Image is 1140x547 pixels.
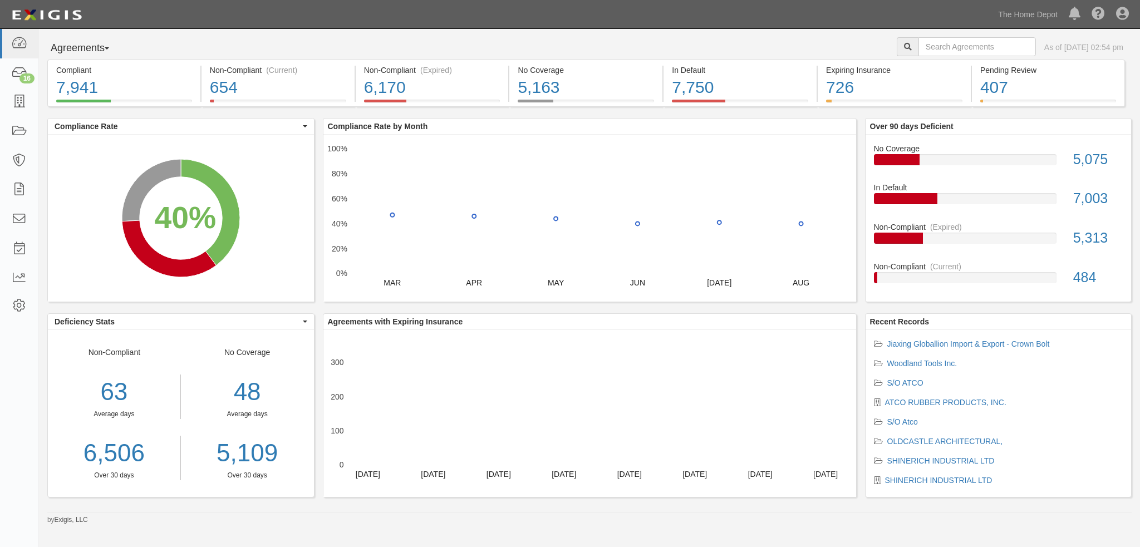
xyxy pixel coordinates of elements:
[48,374,180,410] div: 63
[870,122,954,131] b: Over 90 days Deficient
[826,76,962,100] div: 726
[874,143,1123,183] a: No Coverage5,075
[323,330,856,497] svg: A chart.
[48,347,181,480] div: Non-Compliant
[887,378,923,387] a: S/O ATCO
[818,100,971,109] a: Expiring Insurance726
[56,65,192,76] div: Compliant
[1065,189,1131,209] div: 7,003
[866,182,1132,193] div: In Default
[266,65,297,76] div: (Current)
[364,65,500,76] div: Non-Compliant (Expired)
[48,314,314,329] button: Deficiency Stats
[1065,228,1131,248] div: 5,313
[327,144,347,153] text: 100%
[664,100,817,109] a: In Default7,750
[355,470,380,479] text: [DATE]
[210,65,346,76] div: Non-Compliant (Current)
[47,37,131,60] button: Agreements
[518,76,654,100] div: 5,163
[1092,8,1105,21] i: Help Center - Complianz
[189,410,306,419] div: Average days
[887,359,957,368] a: Woodland Tools Inc.
[792,278,809,287] text: AUG
[323,135,856,302] svg: A chart.
[189,374,306,410] div: 48
[972,100,1125,109] a: Pending Review407
[866,261,1132,272] div: Non-Compliant
[331,426,344,435] text: 100
[887,456,995,465] a: SHINERICH INDUSTRIAL LTD
[1065,150,1131,170] div: 5,075
[1044,42,1123,53] div: As of [DATE] 02:54 pm
[47,100,200,109] a: Compliant7,941
[48,135,314,302] svg: A chart.
[874,221,1123,261] a: Non-Compliant(Expired)5,313
[19,73,35,83] div: 16
[887,417,918,426] a: S/O Atco
[331,194,347,203] text: 60%
[826,65,962,76] div: Expiring Insurance
[874,182,1123,221] a: In Default7,003
[189,471,306,480] div: Over 30 days
[328,122,428,131] b: Compliance Rate by Month
[8,5,85,25] img: logo-5460c22ac91f19d4615b14bd174203de0afe785f0fc80cf4dbbc73dc1793850b.png
[331,219,347,228] text: 40%
[672,65,808,76] div: In Default
[55,316,300,327] span: Deficiency Stats
[331,392,344,401] text: 200
[918,37,1036,56] input: Search Agreements
[672,76,808,100] div: 7,750
[617,470,641,479] text: [DATE]
[930,261,961,272] div: (Current)
[552,470,576,479] text: [DATE]
[682,470,707,479] text: [DATE]
[707,278,731,287] text: [DATE]
[421,470,445,479] text: [DATE]
[980,65,1116,76] div: Pending Review
[48,119,314,134] button: Compliance Rate
[518,65,654,76] div: No Coverage
[887,339,1050,348] a: Jiaxing Globallion Import & Export - Crown Bolt
[210,76,346,100] div: 654
[630,278,645,287] text: JUN
[466,278,482,287] text: APR
[874,261,1123,292] a: Non-Compliant(Current)484
[384,278,401,287] text: MAR
[331,358,344,367] text: 300
[48,436,180,471] a: 6,506
[181,347,314,480] div: No Coverage
[1065,268,1131,288] div: 484
[887,437,1003,446] a: OLDCASTLE ARCHITECTURAL,
[331,244,347,253] text: 20%
[992,3,1063,26] a: The Home Depot
[930,221,962,233] div: (Expired)
[486,470,510,479] text: [DATE]
[336,269,347,278] text: 0%
[547,278,564,287] text: MAY
[55,121,300,132] span: Compliance Rate
[202,100,355,109] a: Non-Compliant(Current)654
[980,76,1116,100] div: 407
[748,470,772,479] text: [DATE]
[509,100,662,109] a: No Coverage5,163
[339,460,343,469] text: 0
[331,169,347,178] text: 80%
[55,516,88,524] a: Exigis, LLC
[356,100,509,109] a: Non-Compliant(Expired)6,170
[870,317,930,326] b: Recent Records
[364,76,500,100] div: 6,170
[885,398,1006,407] a: ATCO RUBBER PRODUCTS, INC.
[56,76,192,100] div: 7,941
[47,515,88,525] small: by
[866,221,1132,233] div: Non-Compliant
[189,436,306,471] a: 5,109
[154,195,216,239] div: 40%
[48,410,180,419] div: Average days
[328,317,463,326] b: Agreements with Expiring Insurance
